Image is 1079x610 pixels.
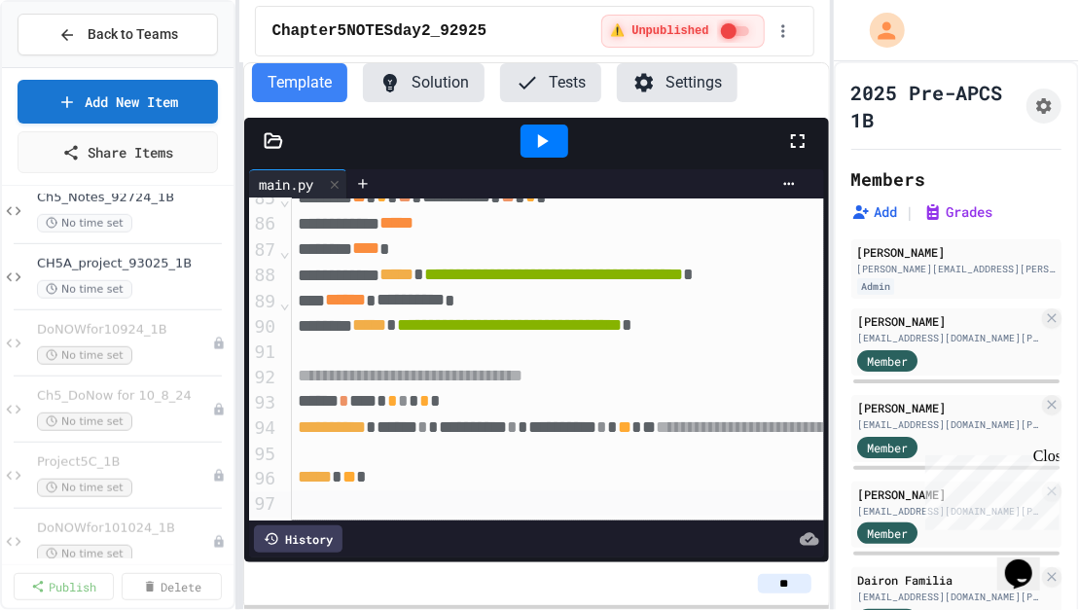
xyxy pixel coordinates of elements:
[857,243,1056,261] div: [PERSON_NAME]
[249,390,278,415] div: 93
[37,214,132,233] span: No time set
[249,415,278,441] div: 94
[857,485,1038,503] div: [PERSON_NAME]
[849,8,910,53] div: My Account
[610,23,708,39] span: ⚠️ Unpublished
[37,388,212,405] span: Ch5_DoNow for 10_8_24
[37,346,132,365] span: No time set
[249,442,278,466] div: 95
[252,63,347,102] button: Template
[1026,89,1061,124] button: Assignment Settings
[867,352,908,370] span: Member
[906,200,916,224] span: |
[857,278,894,295] div: Admin
[249,340,278,364] div: 91
[857,262,1056,276] div: [PERSON_NAME][EMAIL_ADDRESS][PERSON_NAME][PERSON_NAME][DOMAIN_NAME]
[857,417,1038,432] div: [EMAIL_ADDRESS][DOMAIN_NAME][PERSON_NAME]
[363,63,485,102] button: Solution
[37,479,132,497] span: No time set
[851,165,926,193] h2: Members
[857,312,1038,330] div: [PERSON_NAME]
[867,439,908,456] span: Member
[37,280,132,299] span: No time set
[278,292,291,312] span: Fold line
[249,314,278,340] div: 90
[37,322,212,339] span: DoNOWfor10924_1B
[923,202,993,222] button: Grades
[37,454,212,471] span: Project5C_1B
[249,263,278,288] div: 88
[18,14,218,55] button: Back to Teams
[249,491,278,516] div: 97
[249,169,347,198] div: main.py
[18,131,218,173] a: Share Items
[212,337,226,350] div: Unpublished
[917,448,1060,530] iframe: chat widget
[857,504,1038,519] div: [EMAIL_ADDRESS][DOMAIN_NAME][PERSON_NAME]
[601,15,764,48] div: ⚠️ Students cannot see this content! Click the toggle to publish it and make it visible to your c...
[857,571,1038,589] div: Dairon Familia
[249,237,278,263] div: 87
[8,8,134,124] div: Chat with us now!Close
[278,189,291,209] span: Fold line
[278,240,291,261] span: Fold line
[867,524,908,542] span: Member
[857,399,1038,416] div: [PERSON_NAME]
[249,186,278,211] div: 85
[37,545,132,563] span: No time set
[851,202,898,222] button: Add
[249,289,278,314] div: 89
[851,79,1019,133] h1: 2025 Pre-APCS 1B
[500,63,601,102] button: Tests
[212,469,226,483] div: Unpublished
[249,365,278,390] div: 92
[37,413,132,431] span: No time set
[212,403,226,416] div: Unpublished
[249,211,278,236] div: 86
[37,190,230,206] span: Ch5_Notes_92724_1B
[88,24,178,45] span: Back to Teams
[37,256,230,272] span: CH5A_project_93025_1B
[249,466,278,491] div: 96
[617,63,737,102] button: Settings
[122,573,222,600] a: Delete
[249,174,323,195] div: main.py
[857,590,1038,604] div: [EMAIL_ADDRESS][DOMAIN_NAME][PERSON_NAME]
[37,520,212,537] span: DoNOWfor101024_1B
[18,80,218,124] a: Add New Item
[997,532,1060,591] iframe: chat widget
[254,525,342,553] div: History
[857,331,1038,345] div: [EMAIL_ADDRESS][DOMAIN_NAME][PERSON_NAME]
[14,573,114,600] a: Publish
[212,535,226,549] div: Unpublished
[271,19,486,43] span: Chapter5NOTESday2_92925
